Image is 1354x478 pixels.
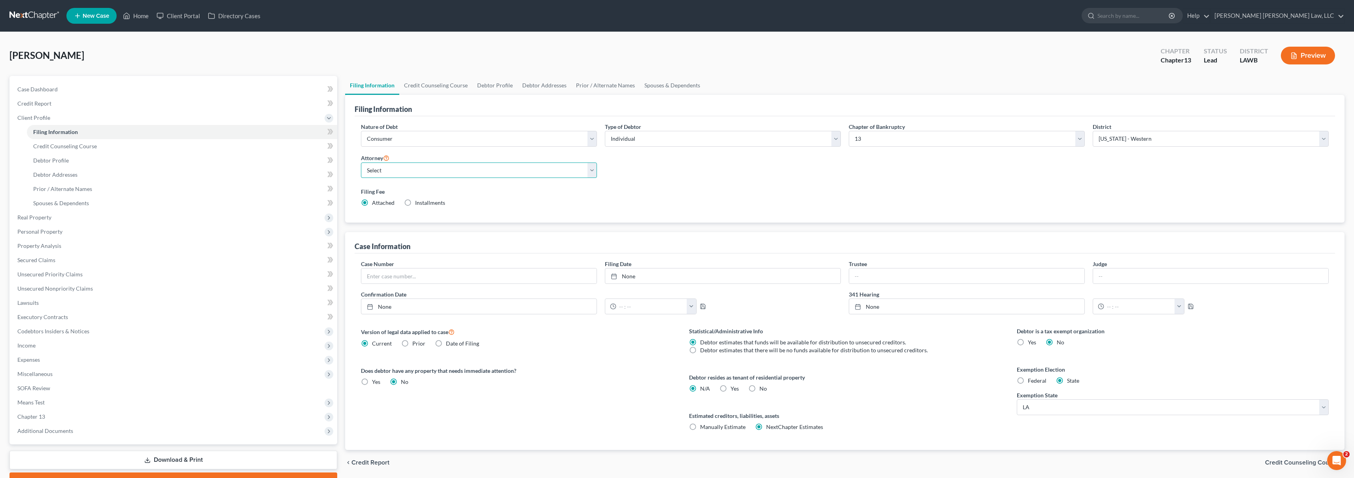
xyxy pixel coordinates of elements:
[1093,268,1328,283] input: --
[616,299,687,314] input: -- : --
[17,427,73,434] span: Additional Documents
[355,242,410,251] div: Case Information
[17,314,68,320] span: Executory Contracts
[27,125,337,139] a: Filing Information
[759,385,767,392] span: No
[153,9,204,23] a: Client Portal
[361,268,597,283] input: Enter case number...
[17,399,45,406] span: Means Test
[700,347,928,353] span: Debtor estimates that there will be no funds available for distribution to unsecured creditors.
[351,459,389,466] span: Credit Report
[204,9,264,23] a: Directory Cases
[1104,299,1175,314] input: -- : --
[33,128,78,135] span: Filing Information
[33,157,69,164] span: Debtor Profile
[33,143,97,149] span: Credit Counseling Course
[27,168,337,182] a: Debtor Addresses
[361,153,389,162] label: Attorney
[700,423,746,430] span: Manually Estimate
[9,451,337,469] a: Download & Print
[17,242,61,249] span: Property Analysis
[446,340,479,347] span: Date of Filing
[1017,327,1329,335] label: Debtor is a tax exempt organization
[17,214,51,221] span: Real Property
[11,296,337,310] a: Lawsuits
[11,310,337,324] a: Executory Contracts
[27,196,337,210] a: Spouses & Dependents
[17,228,62,235] span: Personal Property
[11,96,337,111] a: Credit Report
[766,423,823,430] span: NextChapter Estimates
[1093,123,1111,131] label: District
[17,328,89,334] span: Codebtors Insiders & Notices
[689,373,1001,382] label: Debtor resides as tenant of residential property
[412,340,425,347] span: Prior
[11,253,337,267] a: Secured Claims
[17,370,53,377] span: Miscellaneous
[372,378,380,385] span: Yes
[1265,459,1345,466] button: Credit Counseling Course chevron_right
[355,104,412,114] div: Filing Information
[27,182,337,196] a: Prior / Alternate Names
[361,327,673,336] label: Version of legal data applied to case
[1210,9,1344,23] a: [PERSON_NAME] [PERSON_NAME] Law, LLC
[27,153,337,168] a: Debtor Profile
[11,267,337,282] a: Unsecured Priority Claims
[345,459,389,466] button: chevron_left Credit Report
[17,271,83,278] span: Unsecured Priority Claims
[27,139,337,153] a: Credit Counseling Course
[1240,56,1268,65] div: LAWB
[1327,451,1346,470] iframe: Intercom live chat
[17,257,55,263] span: Secured Claims
[1028,377,1046,384] span: Federal
[605,268,840,283] a: None
[17,100,51,107] span: Credit Report
[33,200,89,206] span: Spouses & Dependents
[845,290,1333,299] label: 341 Hearing
[357,290,845,299] label: Confirmation Date
[1057,339,1064,346] span: No
[849,123,905,131] label: Chapter of Bankruptcy
[849,268,1084,283] input: --
[689,412,1001,420] label: Estimated creditors, liabilities, assets
[33,185,92,192] span: Prior / Alternate Names
[361,260,394,268] label: Case Number
[17,299,39,306] span: Lawsuits
[119,9,153,23] a: Home
[700,385,710,392] span: N/A
[11,282,337,296] a: Unsecured Nonpriority Claims
[849,260,867,268] label: Trustee
[361,299,597,314] a: None
[1161,47,1191,56] div: Chapter
[33,171,77,178] span: Debtor Addresses
[1097,8,1170,23] input: Search by name...
[11,82,337,96] a: Case Dashboard
[361,367,673,375] label: Does debtor have any property that needs immediate attention?
[11,381,337,395] a: SOFA Review
[1093,260,1107,268] label: Judge
[1204,47,1227,56] div: Status
[571,76,640,95] a: Prior / Alternate Names
[1343,451,1350,457] span: 2
[83,13,109,19] span: New Case
[17,86,58,93] span: Case Dashboard
[472,76,517,95] a: Debtor Profile
[1017,391,1058,399] label: Exemption State
[700,339,906,346] span: Debtor estimates that funds will be available for distribution to unsecured creditors.
[640,76,705,95] a: Spouses & Dependents
[361,187,1329,196] label: Filing Fee
[849,299,1084,314] a: None
[1281,47,1335,64] button: Preview
[401,378,408,385] span: No
[372,340,392,347] span: Current
[605,260,631,268] label: Filing Date
[17,342,36,349] span: Income
[1204,56,1227,65] div: Lead
[1184,56,1191,64] span: 13
[1067,377,1079,384] span: State
[731,385,739,392] span: Yes
[345,459,351,466] i: chevron_left
[372,199,395,206] span: Attached
[1183,9,1210,23] a: Help
[17,385,50,391] span: SOFA Review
